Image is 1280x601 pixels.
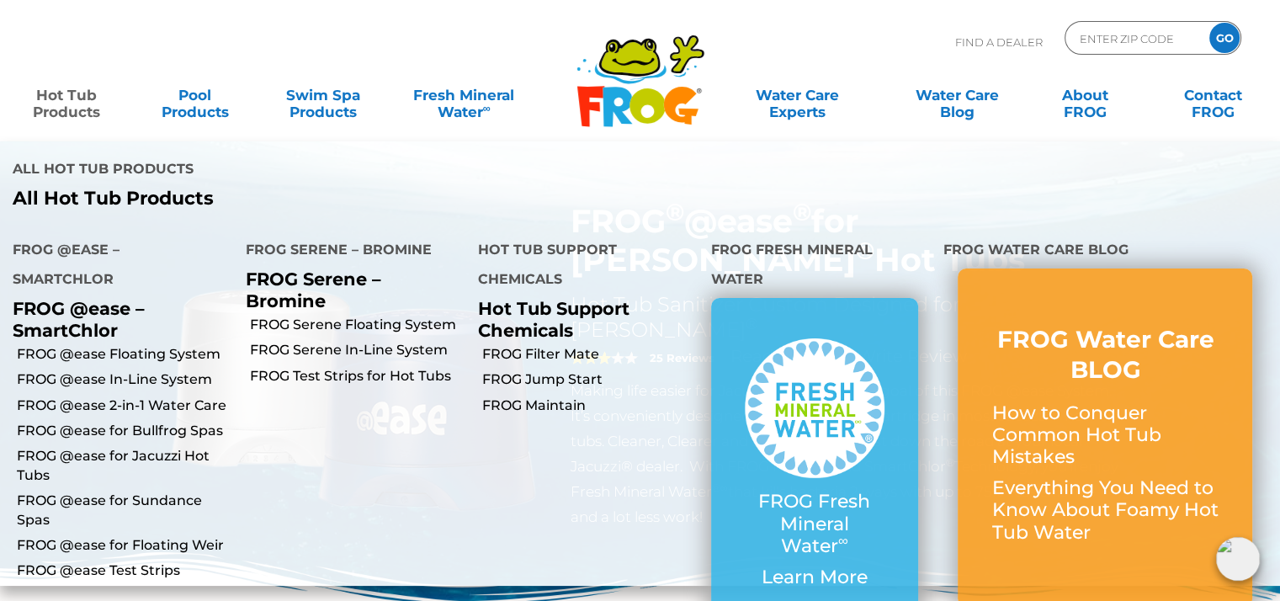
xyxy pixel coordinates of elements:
[482,345,698,364] a: FROG Filter Mate
[907,78,1006,112] a: Water CareBlog
[716,78,879,112] a: Water CareExperts
[482,102,490,114] sup: ∞
[1164,78,1263,112] a: ContactFROG
[17,492,233,529] a: FROG @ease for Sundance Spas
[250,316,466,334] a: FROG Serene Floating System
[478,298,686,340] p: Hot Tub Support Chemicals
[482,370,698,389] a: FROG Jump Start
[17,78,116,112] a: Hot TubProducts
[1035,78,1134,112] a: AboutFROG
[838,532,848,549] sup: ∞
[17,536,233,555] a: FROG @ease for Floating Weir
[17,447,233,485] a: FROG @ease for Jacuzzi Hot Tubs
[482,396,698,415] a: FROG Maintain
[274,78,373,112] a: Swim SpaProducts
[745,566,885,588] p: Learn More
[13,298,220,340] p: FROG @ease – SmartChlor
[250,367,466,386] a: FROG Test Strips for Hot Tubs
[991,402,1219,469] p: How to Conquer Common Hot Tub Mistakes
[991,477,1219,544] p: Everything You Need to Know About Foamy Hot Tub Water
[745,491,885,557] p: FROG Fresh Mineral Water
[1078,26,1192,51] input: Zip Code Form
[17,396,233,415] a: FROG @ease 2-in-1 Water Care
[1209,23,1240,53] input: GO
[13,188,627,210] a: All Hot Tub Products
[246,235,454,269] h4: FROG Serene – Bromine
[17,370,233,389] a: FROG @ease In-Line System
[478,235,686,298] h4: Hot Tub Support Chemicals
[991,324,1219,552] a: FROG Water Care BLOG How to Conquer Common Hot Tub Mistakes Everything You Need to Know About Foa...
[13,154,627,188] h4: All Hot Tub Products
[955,21,1043,63] p: Find A Dealer
[1216,537,1260,581] img: openIcon
[745,338,885,597] a: FROG Fresh Mineral Water∞ Learn More
[991,324,1219,386] h3: FROG Water Care BLOG
[145,78,244,112] a: PoolProducts
[17,561,233,580] a: FROG @ease Test Strips
[13,235,220,298] h4: FROG @ease – SmartChlor
[943,235,1267,269] h4: FROG Water Care Blog
[401,78,526,112] a: Fresh MineralWater∞
[17,345,233,364] a: FROG @ease Floating System
[711,235,919,298] h4: FROG Fresh Mineral Water
[246,269,454,311] p: FROG Serene – Bromine
[17,422,233,440] a: FROG @ease for Bullfrog Spas
[250,341,466,359] a: FROG Serene In-Line System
